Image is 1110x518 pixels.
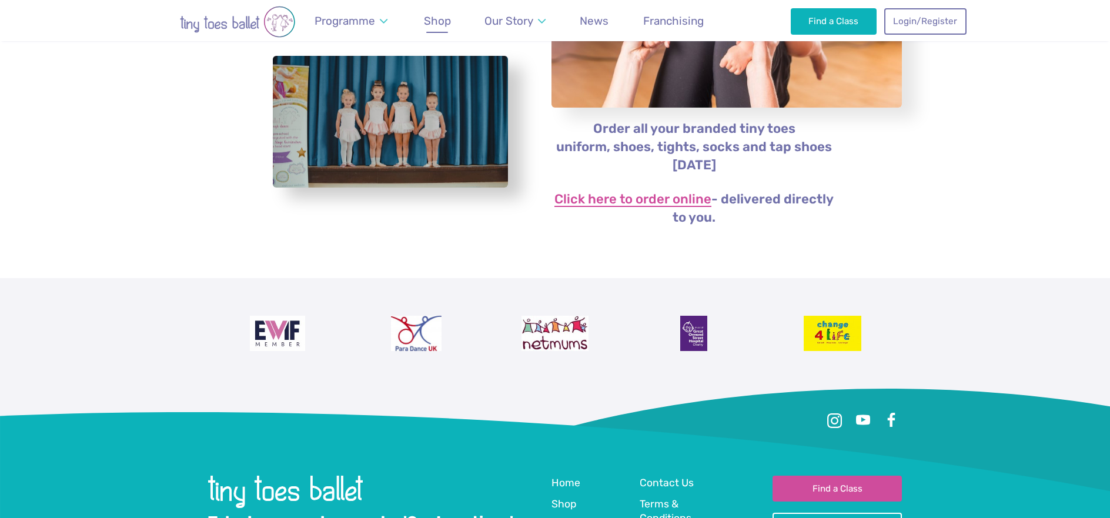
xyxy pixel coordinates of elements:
span: Franchising [643,14,704,28]
span: Our Story [484,14,533,28]
img: Para Dance UK [391,316,442,351]
a: Instagram [824,410,845,431]
a: Click here to order online [554,193,711,207]
span: Shop [424,14,451,28]
img: tiny toes ballet [208,476,363,507]
p: - delivered directly to you. [551,191,837,227]
a: Shop [418,7,456,35]
span: Home [551,477,580,489]
a: Home [551,476,580,492]
a: Programme [309,7,393,35]
img: Encouraging Women Into Franchising [250,316,306,351]
a: Shop [551,497,576,513]
a: Contact Us [640,476,694,492]
a: Youtube [852,410,874,431]
a: News [574,7,614,35]
span: Shop [551,498,576,510]
a: Franchising [637,7,709,35]
a: Facebook [881,410,902,431]
span: Programme [315,14,375,28]
a: Find a Class [791,8,877,34]
a: Our Story [479,7,551,35]
a: View full-size image [273,56,508,188]
a: Find a Class [773,476,902,502]
img: tiny toes ballet [143,6,332,38]
a: Go to home page [208,499,363,510]
span: News [580,14,609,28]
p: Order all your branded tiny toes uniform, shoes, tights, socks and tap shoes [DATE] [551,120,837,175]
span: Contact Us [640,477,694,489]
a: Login/Register [884,8,967,34]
